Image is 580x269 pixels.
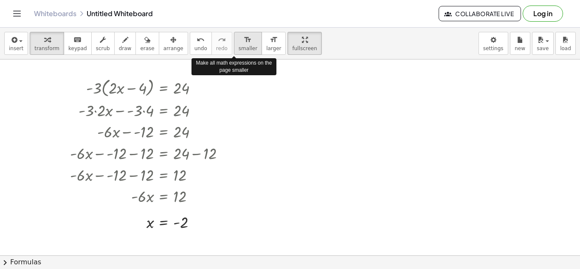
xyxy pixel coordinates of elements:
[34,9,76,18] a: Whiteboards
[4,32,28,55] button: insert
[119,45,132,51] span: draw
[159,32,188,55] button: arrange
[523,6,563,22] button: Log in
[262,32,286,55] button: format_sizelarger
[9,45,23,51] span: insert
[292,45,317,51] span: fullscreen
[537,45,549,51] span: save
[68,45,87,51] span: keypad
[163,45,183,51] span: arrange
[446,10,514,17] span: Collaborate Live
[216,45,228,51] span: redo
[135,32,159,55] button: erase
[560,45,571,51] span: load
[483,45,504,51] span: settings
[239,45,257,51] span: smaller
[10,7,24,20] button: Toggle navigation
[266,45,281,51] span: larger
[64,32,92,55] button: keyboardkeypad
[218,35,226,45] i: redo
[91,32,115,55] button: scrub
[197,35,205,45] i: undo
[532,32,554,55] button: save
[555,32,576,55] button: load
[287,32,321,55] button: fullscreen
[244,35,252,45] i: format_size
[114,32,136,55] button: draw
[234,32,262,55] button: format_sizesmaller
[73,35,82,45] i: keyboard
[510,32,530,55] button: new
[140,45,154,51] span: erase
[191,58,276,75] div: Make all math expressions on the page smaller
[515,45,525,51] span: new
[439,6,521,21] button: Collaborate Live
[270,35,278,45] i: format_size
[30,32,64,55] button: transform
[190,32,212,55] button: undoundo
[194,45,207,51] span: undo
[479,32,508,55] button: settings
[96,45,110,51] span: scrub
[34,45,59,51] span: transform
[211,32,232,55] button: redoredo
